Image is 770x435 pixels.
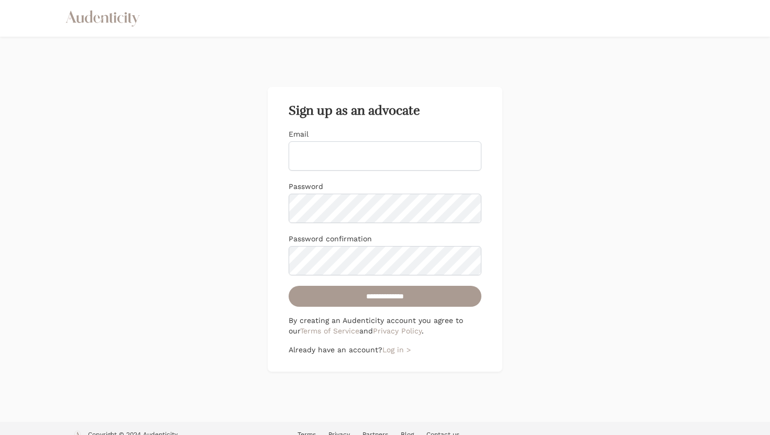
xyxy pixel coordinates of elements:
[289,130,309,138] label: Email
[300,327,359,335] a: Terms of Service
[289,344,481,355] p: Already have an account?
[289,235,372,243] label: Password confirmation
[382,345,411,354] a: Log in >
[289,182,323,191] label: Password
[373,327,422,335] a: Privacy Policy
[289,315,481,336] p: By creating an Audenticity account you agree to our and .
[289,104,481,118] h2: Sign up as an advocate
